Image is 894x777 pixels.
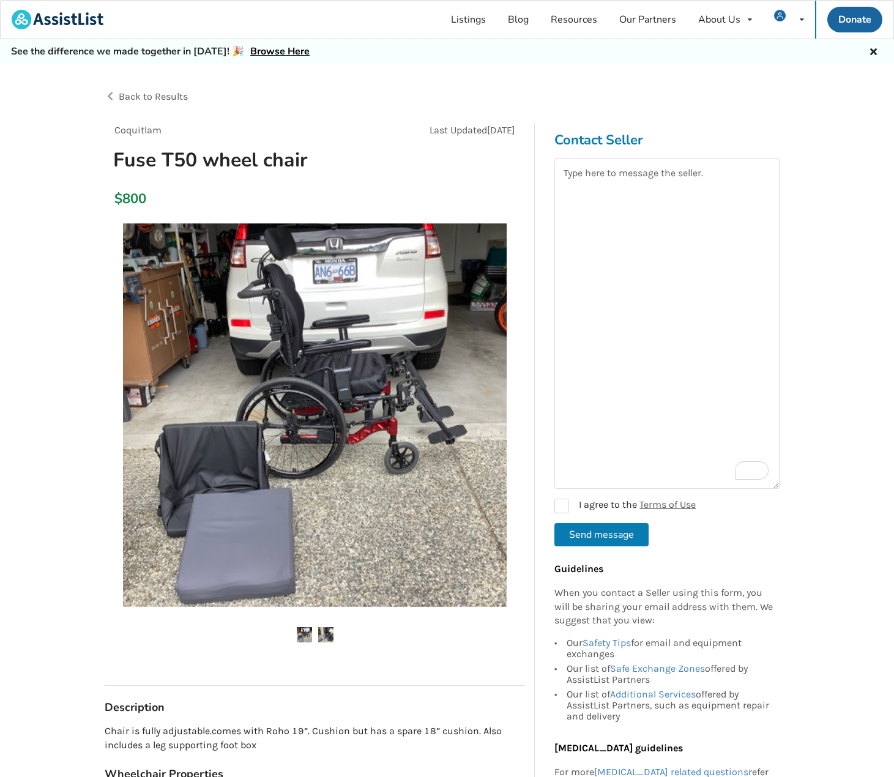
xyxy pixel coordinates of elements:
[554,523,649,546] button: Send message
[119,91,188,102] span: Back to Results
[114,190,121,207] div: $800
[608,1,687,39] a: Our Partners
[554,742,683,754] b: [MEDICAL_DATA] guidelines
[440,1,497,39] a: Listings
[583,637,631,649] a: Safety Tips
[827,7,882,32] a: Donate
[567,638,773,661] div: Our for email and equipment exchanges
[487,124,515,136] span: [DATE]
[105,701,525,715] h3: Description
[554,132,780,149] h3: Contact Seller
[774,10,786,21] img: user icon
[250,45,310,58] a: Browse Here
[554,563,603,574] b: Guidelines
[698,15,740,24] div: About Us
[105,724,525,753] p: Chair is fully adjustable.comes with Roho 19”. Cushion but has a spare 18” cushion. Also includes...
[610,688,696,700] a: Additional Services
[554,499,696,513] label: I agree to the
[639,499,696,510] a: Terms of Use
[567,661,773,687] div: Our list of offered by AssistList Partners
[554,586,773,628] p: When you contact a Seller using this form, you will be sharing your email address with them. We s...
[11,45,310,58] h5: See the difference we made together in [DATE]! 🎉
[103,147,393,173] h1: Fuse T50 wheel chair
[297,627,312,642] img: fuse t50 wheel chair-wheelchair-mobility-coquitlam-assistlist-listing
[567,687,773,722] div: Our list of offered by AssistList Partners, such as equipment repair and delivery
[554,158,780,489] textarea: To enrich screen reader interactions, please activate Accessibility in Grammarly extension settings
[610,663,705,674] a: Safe Exchange Zones
[497,1,540,39] a: Blog
[540,1,608,39] a: Resources
[430,124,487,136] span: Last Updated
[318,627,333,642] img: fuse t50 wheel chair-wheelchair-mobility-coquitlam-assistlist-listing
[12,10,103,29] img: assistlist-logo
[114,124,162,136] span: Coquitlam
